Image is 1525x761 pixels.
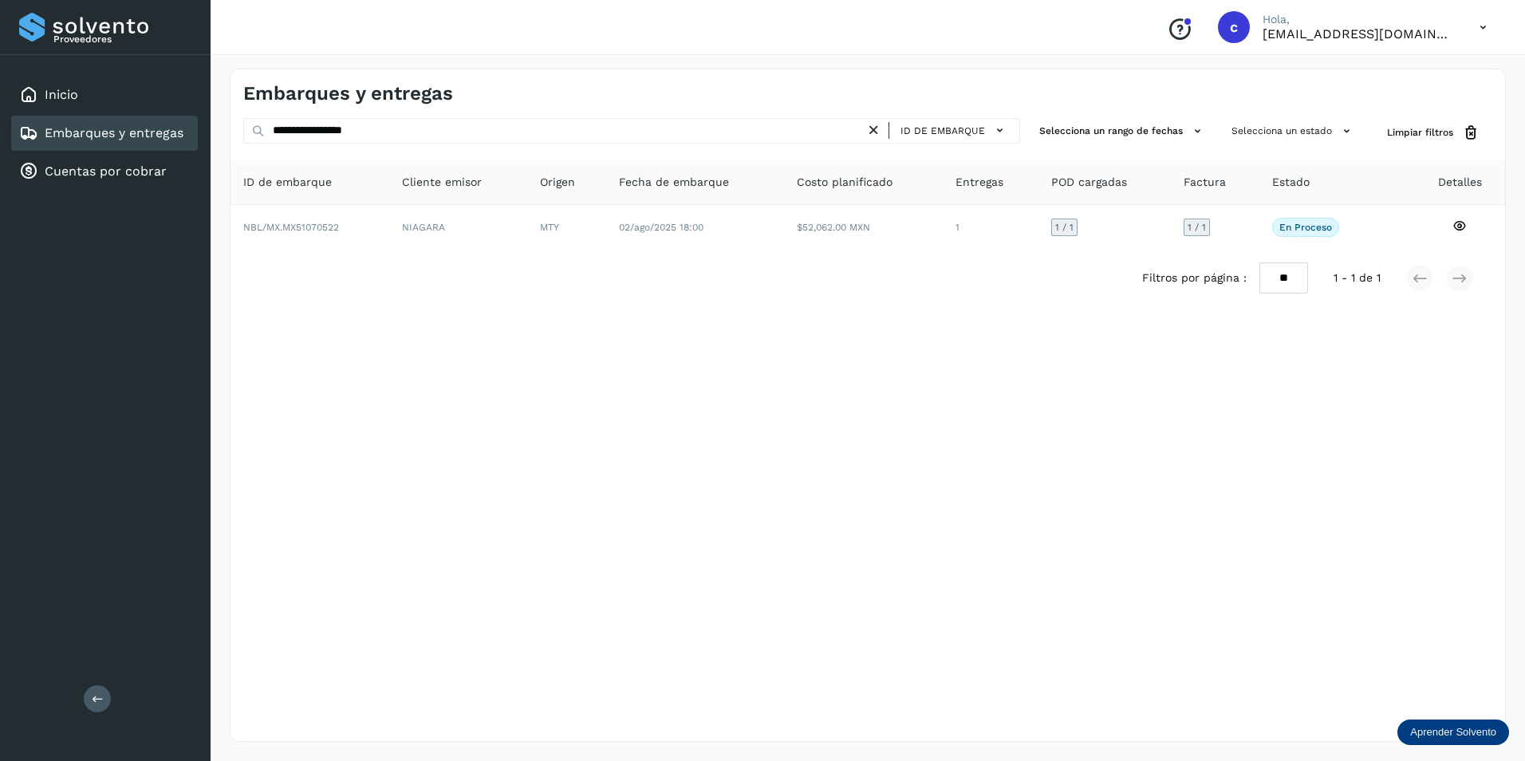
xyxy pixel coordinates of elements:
[1051,174,1127,191] span: POD cargadas
[1263,26,1454,41] p: cuentasxcobrar@readysolutions.com.mx
[1374,118,1492,148] button: Limpiar filtros
[243,222,339,233] span: NBL/MX.MX51070522
[1279,222,1332,233] p: En proceso
[1033,118,1212,144] button: Selecciona un rango de fechas
[389,205,527,250] td: NIAGARA
[402,174,482,191] span: Cliente emisor
[900,124,985,138] span: ID de embarque
[956,174,1003,191] span: Entregas
[53,34,191,45] p: Proveedores
[1184,174,1226,191] span: Factura
[943,205,1038,250] td: 1
[11,77,198,112] div: Inicio
[243,174,332,191] span: ID de embarque
[243,82,453,105] h4: Embarques y entregas
[896,119,1013,142] button: ID de embarque
[45,125,183,140] a: Embarques y entregas
[619,222,703,233] span: 02/ago/2025 18:00
[540,174,575,191] span: Origen
[527,205,606,250] td: MTY
[1263,13,1454,26] p: Hola,
[1334,270,1381,286] span: 1 - 1 de 1
[1055,223,1074,232] span: 1 / 1
[619,174,729,191] span: Fecha de embarque
[11,154,198,189] div: Cuentas por cobrar
[797,174,893,191] span: Costo planificado
[1397,720,1509,745] div: Aprender Solvento
[1272,174,1310,191] span: Estado
[1387,125,1453,140] span: Limpiar filtros
[1225,118,1361,144] button: Selecciona un estado
[1142,270,1247,286] span: Filtros por página :
[45,87,78,102] a: Inicio
[1410,726,1496,739] p: Aprender Solvento
[1438,174,1482,191] span: Detalles
[1188,223,1206,232] span: 1 / 1
[45,164,167,179] a: Cuentas por cobrar
[784,205,943,250] td: $52,062.00 MXN
[11,116,198,151] div: Embarques y entregas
